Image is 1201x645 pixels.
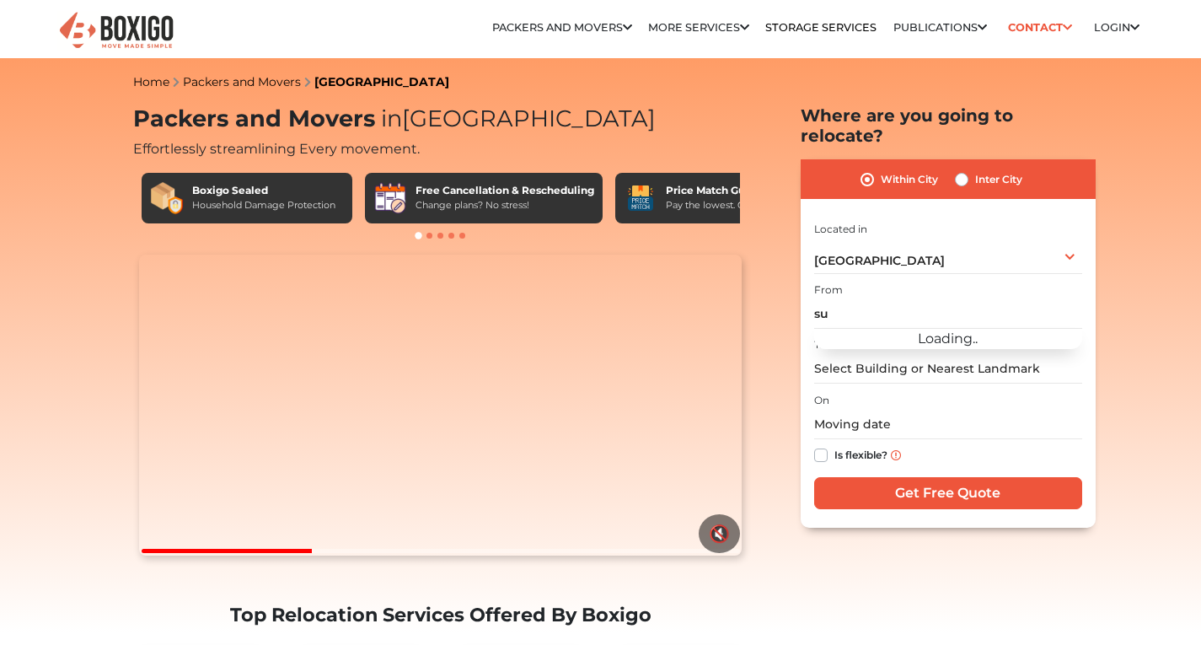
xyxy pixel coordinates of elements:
[814,222,867,237] label: Located in
[814,337,826,352] label: To
[183,74,301,89] a: Packers and Movers
[133,604,748,626] h2: Top Relocation Services Offered By Boxigo
[801,105,1096,146] h2: Where are you going to relocate?
[814,253,945,268] span: [GEOGRAPHIC_DATA]
[765,21,877,34] a: Storage Services
[648,21,749,34] a: More services
[699,514,740,553] button: 🔇
[881,169,938,190] label: Within City
[1094,21,1139,34] a: Login
[814,299,1082,329] input: Select Building or Nearest Landmark
[975,169,1022,190] label: Inter City
[416,183,594,198] div: Free Cancellation & Rescheduling
[834,445,887,463] label: Is flexible?
[893,21,987,34] a: Publications
[666,198,794,212] div: Pay the lowest. Guaranteed!
[814,410,1082,439] input: Moving date
[381,105,402,132] span: in
[133,141,420,157] span: Effortlessly streamlining Every movement.
[492,21,632,34] a: Packers and Movers
[891,450,901,460] img: info
[814,477,1082,509] input: Get Free Quote
[314,74,449,89] a: [GEOGRAPHIC_DATA]
[192,183,335,198] div: Boxigo Sealed
[918,331,978,347] span: Loading..
[814,393,829,408] label: On
[133,105,748,133] h1: Packers and Movers
[133,74,169,89] a: Home
[373,181,407,215] img: Free Cancellation & Rescheduling
[57,10,175,51] img: Boxigo
[192,198,335,212] div: Household Damage Protection
[814,282,843,298] label: From
[814,354,1082,384] input: Select Building or Nearest Landmark
[1003,14,1078,40] a: Contact
[666,183,794,198] div: Price Match Guarantee
[375,105,656,132] span: [GEOGRAPHIC_DATA]
[150,181,184,215] img: Boxigo Sealed
[624,181,657,215] img: Price Match Guarantee
[139,255,742,556] video: Your browser does not support the video tag.
[416,198,594,212] div: Change plans? No stress!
